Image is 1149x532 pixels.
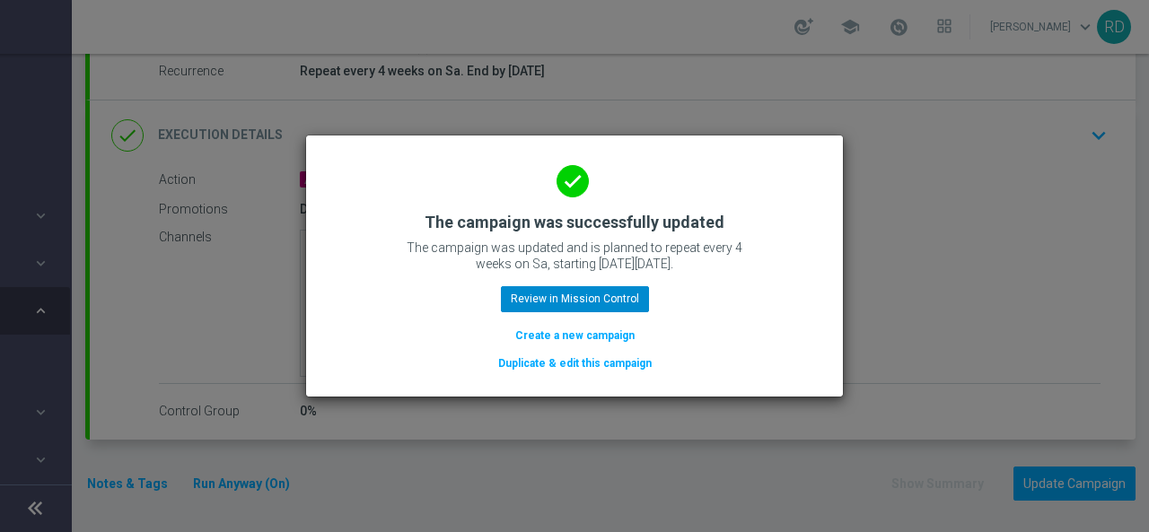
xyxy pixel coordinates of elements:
button: Create a new campaign [513,326,636,345]
button: Review in Mission Control [501,286,649,311]
i: done [557,165,589,197]
p: The campaign was updated and is planned to repeat every 4 weeks on Sa, starting [DATE][DATE]. [395,240,754,272]
h2: The campaign was successfully updated [425,212,724,233]
button: Duplicate & edit this campaign [496,353,653,373]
